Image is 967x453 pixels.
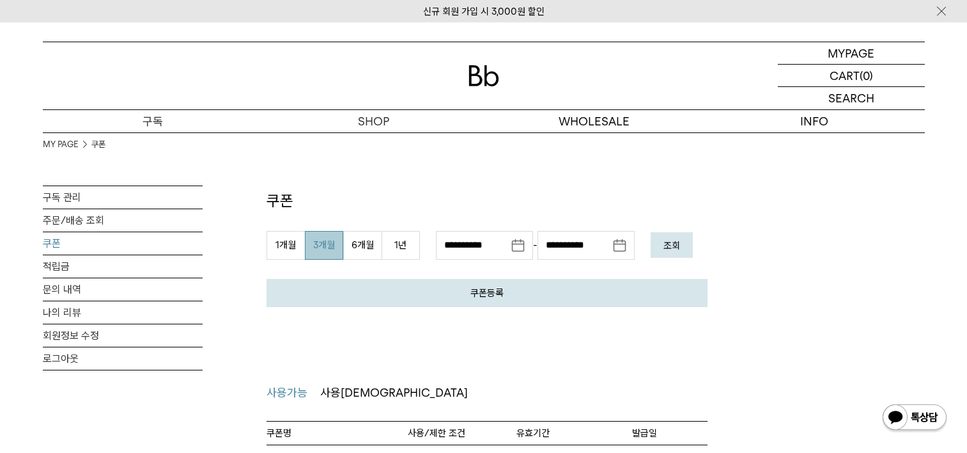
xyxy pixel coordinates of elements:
[43,138,79,151] a: MY PAGE
[43,186,203,209] a: 구독 관리
[704,110,925,132] p: INFO
[267,279,708,307] a: 쿠폰등록
[305,231,343,260] button: 3개월
[632,422,708,445] th: 발급일
[382,231,420,260] button: 1년
[343,231,382,260] button: 6개월
[320,384,481,402] a: 사용[DEMOGRAPHIC_DATA]
[484,110,704,132] p: WHOLESALE
[830,65,860,86] p: CART
[320,386,468,399] span: 사용[DEMOGRAPHIC_DATA]
[651,232,693,258] button: 조회
[470,287,504,299] em: 쿠폰등록
[43,209,203,232] a: 주문/배송 조회
[43,347,203,370] a: 로그아웃
[881,403,948,434] img: 카카오톡 채널 1:1 채팅 버튼
[43,110,263,132] a: 구독
[436,231,635,260] div: -
[267,422,408,445] th: 쿠폰명
[43,255,203,278] a: 적립금
[263,110,484,132] a: SHOP
[423,6,545,17] a: 신규 회원 가입 시 3,000원 할인
[267,190,708,212] p: 쿠폰
[468,65,499,86] img: 로고
[828,87,874,109] p: SEARCH
[778,42,925,65] a: MYPAGE
[43,324,203,347] a: 회원정보 수정
[267,384,307,402] span: 사용가능
[663,240,680,251] em: 조회
[43,232,203,255] a: 쿠폰
[860,65,873,86] p: (0)
[267,231,305,260] button: 1개월
[91,138,105,151] a: 쿠폰
[408,422,516,445] th: 사용/제한 조건
[778,65,925,87] a: CART (0)
[43,278,203,301] a: 문의 내역
[267,384,320,402] a: 사용가능
[828,42,874,64] p: MYPAGE
[516,422,633,445] th: 유효기간
[43,301,203,324] a: 나의 리뷰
